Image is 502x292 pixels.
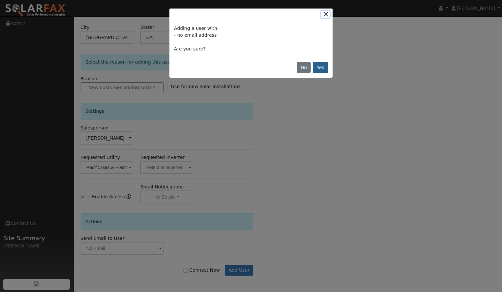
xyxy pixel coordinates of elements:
button: No [297,62,311,73]
span: Are you sure? [174,46,205,51]
span: Adding a user with: [174,26,219,31]
span: - no email address [174,32,217,38]
button: Close [321,11,330,18]
button: Yes [313,62,328,73]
